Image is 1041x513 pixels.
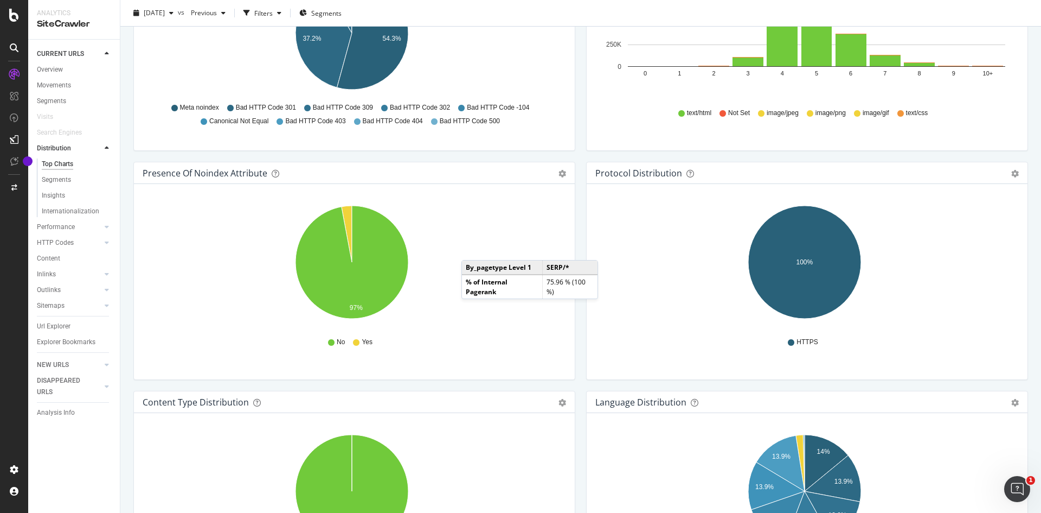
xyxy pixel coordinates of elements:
[42,174,112,186] a: Segments
[644,71,647,77] text: 0
[834,478,853,485] text: 13.9%
[767,109,799,118] span: image/jpeg
[606,41,621,49] text: 250K
[728,109,750,118] span: Not Set
[236,103,296,112] span: Bad HTTP Code 301
[187,8,217,17] span: Previous
[37,9,111,18] div: Analytics
[37,284,101,296] a: Outlinks
[143,201,562,327] svg: A chart.
[815,109,846,118] span: image/png
[42,190,65,201] div: Insights
[712,71,715,77] text: 2
[37,111,64,123] a: Visits
[37,300,101,312] a: Sitemaps
[595,168,682,179] div: Protocol Distribution
[383,35,401,42] text: 54.3%
[129,4,178,22] button: [DATE]
[144,8,165,17] span: 2025 Sep. 19th
[37,321,70,332] div: Url Explorer
[37,253,112,264] a: Content
[143,397,249,408] div: Content Type Distribution
[37,375,92,398] div: DISAPPEARED URLS
[1011,170,1019,178] div: gear
[815,71,818,77] text: 5
[37,407,75,419] div: Analysis Info
[558,399,566,407] div: gear
[462,275,542,298] td: % of Internal Pagerank
[37,64,63,75] div: Overview
[883,71,886,77] text: 7
[37,359,69,371] div: NEW URLS
[37,143,71,154] div: Distribution
[37,269,56,280] div: Inlinks
[37,64,112,75] a: Overview
[863,109,889,118] span: image/gif
[595,397,686,408] div: Language Distribution
[37,221,75,233] div: Performance
[542,275,597,298] td: 75.96 % (100 %)
[209,117,268,126] span: Canonical Not Equal
[42,174,71,186] div: Segments
[467,103,529,112] span: Bad HTTP Code -104
[618,63,621,71] text: 0
[295,4,346,22] button: Segments
[772,453,791,461] text: 13.9%
[781,71,784,77] text: 4
[390,103,450,112] span: Bad HTTP Code 302
[952,71,955,77] text: 9
[42,206,99,217] div: Internationalization
[37,80,71,91] div: Movements
[37,300,65,312] div: Sitemaps
[37,127,82,138] div: Search Engines
[143,168,267,179] div: Presence of noindex attribute
[42,159,73,170] div: Top Charts
[37,337,112,348] a: Explorer Bookmarks
[747,71,750,77] text: 3
[817,448,830,455] text: 14%
[311,8,342,17] span: Segments
[178,7,187,16] span: vs
[37,96,112,107] a: Segments
[37,237,101,249] a: HTTP Codes
[983,71,993,77] text: 10+
[440,117,500,126] span: Bad HTTP Code 500
[313,103,373,112] span: Bad HTTP Code 309
[595,201,1014,327] svg: A chart.
[187,4,230,22] button: Previous
[37,18,111,30] div: SiteCrawler
[37,407,112,419] a: Analysis Info
[678,71,681,77] text: 1
[37,111,53,123] div: Visits
[37,221,101,233] a: Performance
[42,159,112,170] a: Top Charts
[37,321,112,332] a: Url Explorer
[687,109,711,118] span: text/html
[254,8,273,17] div: Filters
[1011,399,1019,407] div: gear
[796,338,818,347] span: HTTPS
[37,337,95,348] div: Explorer Bookmarks
[285,117,345,126] span: Bad HTTP Code 403
[796,258,813,266] text: 100%
[37,253,60,264] div: Content
[37,284,61,296] div: Outlinks
[1026,476,1035,485] span: 1
[23,156,33,166] div: Tooltip anchor
[37,375,101,398] a: DISAPPEARED URLS
[37,127,93,138] a: Search Engines
[42,206,112,217] a: Internationalization
[37,237,74,249] div: HTTP Codes
[917,71,921,77] text: 8
[337,338,345,347] span: No
[363,117,423,126] span: Bad HTTP Code 404
[37,48,101,60] a: CURRENT URLS
[180,103,219,112] span: Meta noindex
[303,35,321,42] text: 37.2%
[37,143,101,154] a: Distribution
[558,170,566,178] div: gear
[906,109,928,118] span: text/css
[849,71,852,77] text: 6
